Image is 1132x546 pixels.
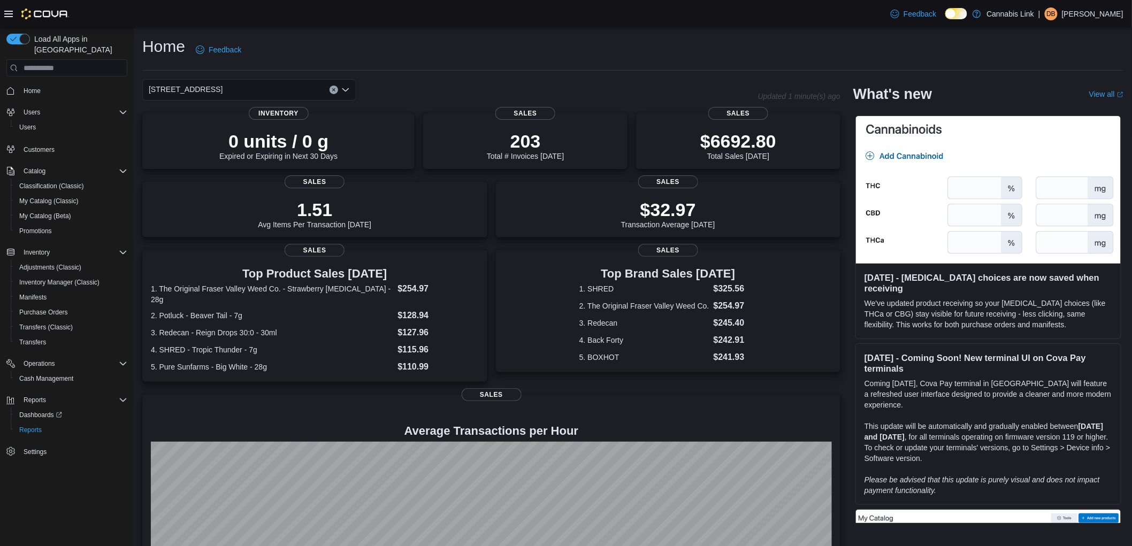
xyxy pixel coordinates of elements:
em: Please be advised that this update is purely visual and does not impact payment functionality. [865,475,1100,495]
span: Users [15,121,127,134]
a: Transfers (Classic) [15,321,77,334]
span: Sales [638,175,698,188]
dd: $245.40 [714,317,757,329]
span: Sales [285,244,345,257]
div: Transaction Average [DATE] [621,199,715,229]
a: Settings [19,445,51,458]
dd: $127.96 [397,326,478,339]
span: Cash Management [19,374,73,383]
a: Promotions [15,225,56,237]
dd: $128.94 [397,309,478,322]
span: Settings [19,445,127,458]
span: Promotions [15,225,127,237]
dd: $241.93 [714,351,757,364]
span: My Catalog (Beta) [15,210,127,222]
span: Promotions [19,227,52,235]
a: Inventory Manager (Classic) [15,276,104,289]
dt: 3. Redecan [579,318,709,328]
button: Cash Management [11,371,132,386]
p: 0 units / 0 g [219,130,338,152]
span: Reports [24,396,46,404]
button: Users [11,120,132,135]
span: Catalog [24,167,45,175]
h3: [DATE] - Coming Soon! New terminal UI on Cova Pay terminals [865,352,1112,374]
span: Users [19,123,36,132]
dd: $110.99 [397,360,478,373]
button: Adjustments (Classic) [11,260,132,275]
span: Feedback [209,44,241,55]
span: Dashboards [19,411,62,419]
dt: 4. Back Forty [579,335,709,345]
p: | [1038,7,1041,20]
dt: 2. The Original Fraser Valley Weed Co. [579,301,709,311]
p: [PERSON_NAME] [1062,7,1123,20]
span: Sales [495,107,555,120]
a: Reports [15,424,46,436]
a: View allExternal link [1089,90,1123,98]
dt: 5. BOXHOT [579,352,709,363]
span: Cash Management [15,372,127,385]
span: Sales [285,175,345,188]
span: Transfers [15,336,127,349]
span: Adjustments (Classic) [15,261,127,274]
a: Home [19,84,45,97]
dd: $254.97 [714,299,757,312]
span: [STREET_ADDRESS] [149,83,223,96]
span: Users [24,108,40,117]
button: Reports [2,393,132,407]
p: Coming [DATE], Cova Pay terminal in [GEOGRAPHIC_DATA] will feature a refreshed user interface des... [865,378,1112,410]
button: Operations [2,356,132,371]
div: Total # Invoices [DATE] [487,130,564,160]
dd: $325.56 [714,282,757,295]
span: Inventory [24,248,50,257]
button: Customers [2,141,132,157]
span: Inventory [249,107,309,120]
span: My Catalog (Classic) [15,195,127,207]
button: Inventory Manager (Classic) [11,275,132,290]
a: My Catalog (Classic) [15,195,83,207]
span: Customers [24,145,55,154]
span: Sales [708,107,768,120]
span: Settings [24,448,47,456]
span: Home [19,84,127,97]
span: Transfers [19,338,46,347]
a: Classification (Classic) [15,180,88,193]
a: Dashboards [11,407,132,422]
a: Manifests [15,291,51,304]
dt: 1. SHRED [579,283,709,294]
dt: 4. SHRED - Tropic Thunder - 7g [151,344,393,355]
h2: What's new [853,86,932,103]
input: Dark Mode [945,8,968,19]
div: Total Sales [DATE] [700,130,776,160]
img: Cova [21,9,69,19]
button: Operations [19,357,59,370]
button: Classification (Classic) [11,179,132,194]
div: Avg Items Per Transaction [DATE] [258,199,371,229]
h4: Average Transactions per Hour [151,425,832,437]
button: My Catalog (Classic) [11,194,132,209]
dt: 2. Potluck - Beaver Tail - 7g [151,310,393,321]
span: Customers [19,142,127,156]
a: Adjustments (Classic) [15,261,86,274]
dt: 5. Pure Sunfarms - Big White - 28g [151,362,393,372]
dt: 1. The Original Fraser Valley Weed Co. - Strawberry [MEDICAL_DATA] - 28g [151,283,393,305]
span: Transfers (Classic) [19,323,73,332]
span: My Catalog (Beta) [19,212,71,220]
span: Reports [19,426,42,434]
span: Purchase Orders [15,306,127,319]
dd: $115.96 [397,343,478,356]
span: Load All Apps in [GEOGRAPHIC_DATA] [30,34,127,55]
span: Inventory Manager (Classic) [15,276,127,289]
p: 203 [487,130,564,152]
button: Promotions [11,224,132,239]
button: Settings [2,444,132,459]
button: Users [2,105,132,120]
span: Operations [24,359,55,368]
span: Operations [19,357,127,370]
h3: Top Brand Sales [DATE] [579,267,757,280]
button: Reports [19,394,50,406]
span: DB [1047,7,1056,20]
button: My Catalog (Beta) [11,209,132,224]
span: Catalog [19,165,127,178]
div: David Barraclough [1045,7,1058,20]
